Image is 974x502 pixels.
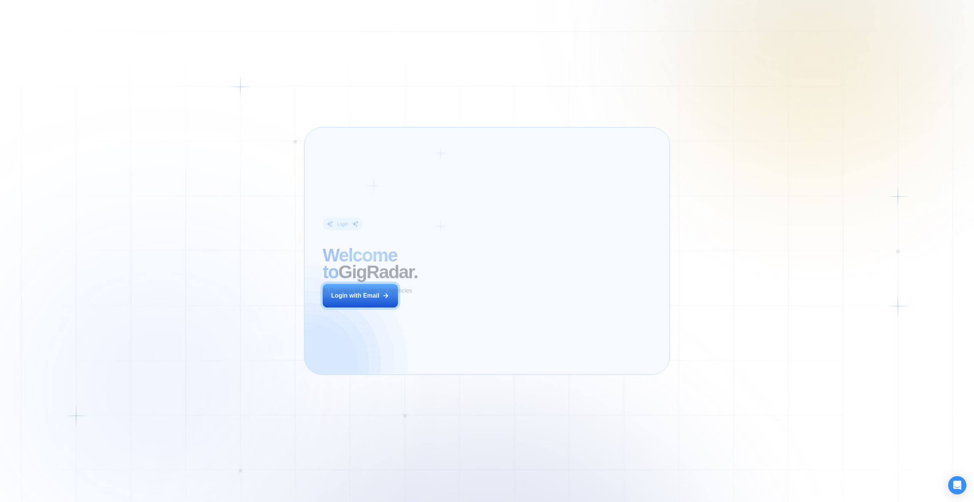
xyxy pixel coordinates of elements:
button: Login with Email [323,284,398,308]
p: AI Business Manager for Agencies [323,287,412,295]
div: Login with Email [331,292,379,300]
div: Login [337,221,348,227]
div: Open Intercom Messenger [948,476,966,494]
span: Welcome to [323,245,397,282]
h2: ‍ GigRadar. [323,247,480,280]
